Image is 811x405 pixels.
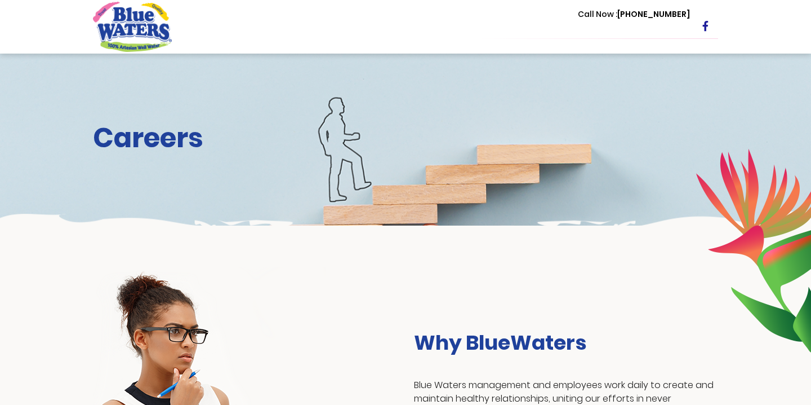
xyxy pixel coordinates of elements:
p: [PHONE_NUMBER] [578,8,690,20]
img: career-intro-leaves.png [696,148,811,353]
h2: Careers [93,122,718,155]
a: store logo [93,2,172,51]
span: Call Now : [578,8,617,20]
h3: Why BlueWaters [414,331,718,355]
